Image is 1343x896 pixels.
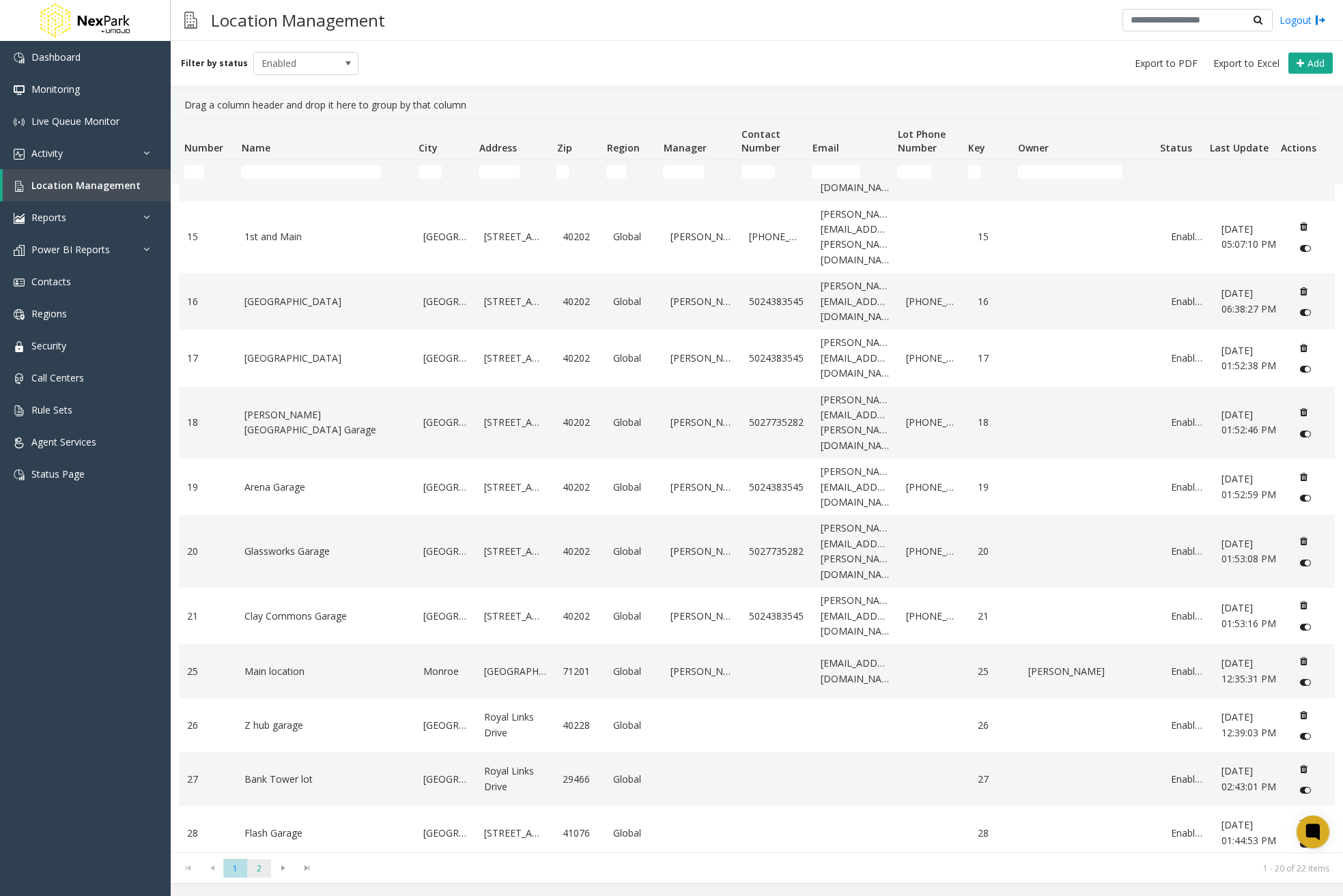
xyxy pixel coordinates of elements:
span: Page 1 [223,859,247,878]
a: 18 [978,415,1011,430]
a: [GEOGRAPHIC_DATA] [423,718,468,733]
td: Email Filter [806,160,892,184]
span: Owner [1018,141,1049,154]
a: Global [613,826,654,841]
span: [DATE] 12:39:03 PM [1221,710,1276,738]
a: Royal Links Drive [484,764,546,794]
input: Zip Filter [556,165,569,179]
a: Global [613,772,654,787]
a: 41076 [563,826,596,841]
a: [STREET_ADDRESS] [484,826,546,841]
a: [PERSON_NAME][EMAIL_ADDRESS][PERSON_NAME][DOMAIN_NAME] [821,207,890,268]
td: Status Filter [1155,160,1204,184]
a: [PERSON_NAME] [670,294,733,309]
a: [PERSON_NAME] [670,544,733,559]
img: pageIcon [184,3,197,37]
a: [PERSON_NAME] [670,664,733,679]
a: [PHONE_NUMBER] [906,480,961,495]
a: 40228 [563,718,596,733]
button: Disable [1293,551,1318,573]
a: [GEOGRAPHIC_DATA] [423,415,468,430]
a: Enabled [1171,772,1204,787]
input: Manager Filter [663,165,704,179]
a: 40202 [563,544,596,559]
span: Name [242,141,270,154]
a: Enabled [1171,351,1204,366]
a: 18 [187,415,228,430]
span: Address [479,141,517,154]
a: 5024383545 [749,480,804,495]
td: Name Filter [236,160,413,184]
a: Enabled [1171,718,1204,733]
td: City Filter [413,160,473,184]
a: [PHONE_NUMBER] [906,294,961,309]
span: [DATE] 01:52:59 PM [1221,472,1276,500]
a: 27 [187,772,228,787]
span: Live Queue Monitor [31,115,119,128]
a: 28 [978,826,1011,841]
span: Go to the last page [298,863,316,873]
button: Disable [1293,616,1318,638]
a: 25 [978,664,1011,679]
a: [PERSON_NAME] [1028,664,1155,679]
span: Location Management [31,179,141,192]
td: Zip Filter [551,160,601,184]
a: 40202 [563,229,596,244]
button: Add [1288,53,1333,74]
span: Key [968,141,985,154]
span: Go to the next page [271,858,295,878]
button: Delete [1293,530,1315,552]
input: Address Filter [479,165,520,179]
a: [DATE] 01:44:53 PM [1221,818,1277,848]
span: [DATE] 05:07:10 PM [1221,222,1276,250]
button: Disable [1293,833,1318,855]
a: 5024383545 [749,609,804,624]
a: Monroe [423,664,468,679]
img: 'icon' [14,85,25,96]
img: 'icon' [14,341,25,352]
span: Zip [557,141,572,154]
span: Status Page [31,467,85,480]
button: Delete [1293,594,1315,616]
input: Lot Phone Number Filter [897,165,931,179]
span: [DATE] 01:44:53 PM [1221,818,1276,846]
td: Region Filter [601,160,658,184]
span: Lot Phone Number [898,128,946,154]
input: Name Filter [241,165,381,179]
a: Clay Commons Garage [244,609,407,624]
button: Delete [1293,650,1315,671]
td: Contact Number Filter [736,160,807,184]
h3: Location Management [204,3,392,37]
a: Enabled [1171,294,1204,309]
span: Call Centers [31,371,84,384]
a: Enabled [1171,826,1204,841]
span: Power BI Reports [31,243,110,256]
span: [DATE] 06:38:27 PM [1221,287,1276,315]
td: Lot Phone Number Filter [892,160,963,184]
a: Global [613,718,654,733]
img: 'icon' [14,309,25,320]
span: [DATE] 12:35:31 PM [1221,656,1276,684]
a: 20 [978,544,1011,559]
input: Region Filter [606,165,626,179]
a: Enabled [1171,415,1204,430]
span: Go to the last page [295,858,319,878]
a: 19 [187,480,228,495]
span: Reports [31,211,66,224]
a: Logout [1280,13,1326,27]
a: Global [613,229,654,244]
span: Region [607,141,640,154]
button: Disable [1293,302,1318,323]
button: Delete [1293,757,1315,779]
button: Delete [1293,216,1315,237]
span: [DATE] 01:53:08 PM [1221,537,1276,565]
img: 'icon' [14,245,25,256]
a: [DATE] 01:53:16 PM [1221,601,1277,631]
a: Royal Links Drive [484,710,546,740]
a: Z hub garage [244,718,407,733]
span: Number [184,141,223,154]
span: Monitoring [31,83,80,96]
a: [DATE] 06:38:27 PM [1221,286,1277,317]
a: [PERSON_NAME] [670,229,733,244]
button: Disable [1293,487,1318,509]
